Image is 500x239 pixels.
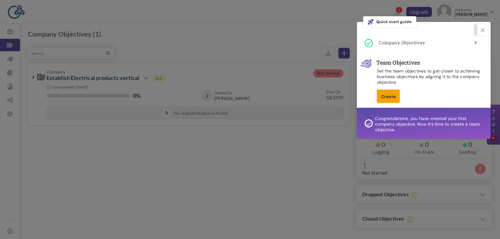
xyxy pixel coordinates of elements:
label: Team Objectives [376,59,420,66]
p: Congratulations, you have created your first company objective. Now it’s time to create a team ob... [375,116,482,132]
p: Set the team objectives to get closer to achieving business objectives by aligning it to the comp... [365,68,486,85]
a: Quick start guide [363,16,416,27]
a: Create [377,90,400,103]
label: Company Objectives [378,39,480,46]
a: Company Objectives [357,25,480,61]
